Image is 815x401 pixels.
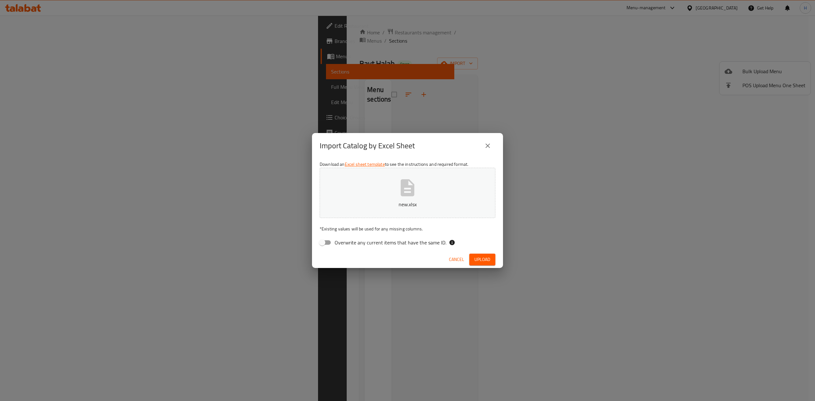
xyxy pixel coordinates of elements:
[480,138,495,153] button: close
[469,254,495,265] button: Upload
[345,160,385,168] a: Excel sheet template
[335,239,446,246] span: Overwrite any current items that have the same ID.
[312,158,503,251] div: Download an to see the instructions and required format.
[330,200,485,208] p: new.xlsx
[449,239,455,246] svg: If the overwrite option isn't selected, then the items that match an existing ID will be ignored ...
[446,254,467,265] button: Cancel
[474,256,490,264] span: Upload
[320,141,415,151] h2: Import Catalog by Excel Sheet
[320,168,495,218] button: new.xlsx
[320,226,495,232] p: Existing values will be used for any missing columns.
[449,256,464,264] span: Cancel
